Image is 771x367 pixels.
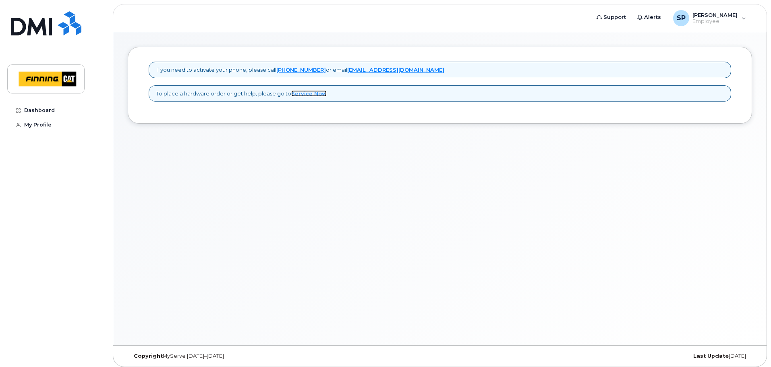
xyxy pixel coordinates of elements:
p: To place a hardware order or get help, please go to [156,90,327,97]
a: [PHONE_NUMBER] [276,66,326,73]
div: MyServe [DATE]–[DATE] [128,353,336,359]
p: If you need to activate your phone, please call or email [156,66,444,74]
strong: Copyright [134,353,163,359]
a: [EMAIL_ADDRESS][DOMAIN_NAME] [347,66,444,73]
a: Service Now [291,90,327,97]
div: [DATE] [544,353,752,359]
strong: Last Update [693,353,729,359]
